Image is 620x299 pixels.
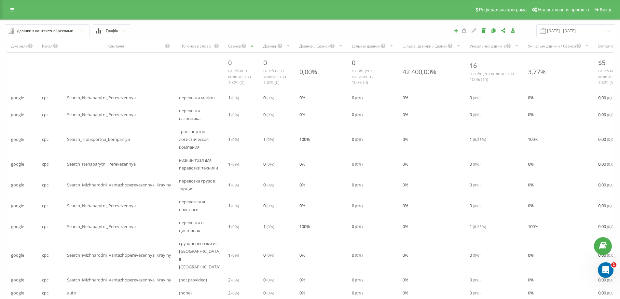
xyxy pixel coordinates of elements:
span: google [11,181,24,189]
i: Копіювати звіт [491,28,496,33]
span: ( 0 %) [355,182,363,187]
span: ( 0,00 %) [607,290,620,295]
span: ( 0 %) [231,161,239,167]
span: перевозка в цистернах [179,219,220,234]
span: 0,00 [598,94,620,102]
span: ( 0 %) [267,112,274,117]
span: 1 [228,181,239,189]
span: 0 % [403,223,408,230]
span: 0 % [403,251,408,259]
span: 0 [352,135,363,143]
span: ( 0 %) [231,277,239,282]
span: ( 0 %) [355,277,363,282]
span: 0,00 [598,181,620,189]
span: ( 0 %) [267,252,274,258]
span: ( 0 %) [267,224,274,229]
span: 0 [352,223,363,230]
span: 0 % [528,181,534,189]
span: от общего количества 100% ( 16 ) [470,71,514,82]
div: Канал [42,43,53,49]
span: (not provided) [179,276,207,284]
span: 0 % [403,276,408,284]
span: 0 [263,276,274,284]
span: 1 [611,262,616,267]
div: Цільові дзвінки [352,43,380,49]
span: 0 [352,276,363,284]
span: ( 0,00 %) [607,137,620,142]
span: 0 [352,160,363,168]
span: ( 0 %) [231,112,239,117]
div: Унікальних дзвінків [470,43,506,49]
i: Видалити звіт [481,28,487,33]
span: 0,00 [598,276,620,284]
span: 0 % [403,202,408,210]
span: 0 [470,94,480,102]
span: cpc [42,289,48,297]
button: Графік [93,24,130,37]
div: 0,00% [299,67,317,76]
span: грузоперевозки из [GEOGRAPHIC_DATA] в [GEOGRAPHIC_DATA] [179,239,220,271]
span: 0 [263,289,274,297]
span: 16 [470,61,477,70]
span: ( 0 %) [267,203,274,208]
span: ( 0 %) [473,112,480,117]
span: от общего количества 100% ( 0 ) [228,68,251,85]
span: 100 % [528,135,538,143]
span: ( 0 %) [473,277,480,282]
span: 1 [470,223,486,230]
span: 0 [470,276,480,284]
span: ( 0,00 %) [607,277,620,282]
div: Кампанія [67,43,165,49]
span: 0 [470,289,480,297]
span: Реферальна програма [479,7,527,12]
span: ( 0 %) [267,137,274,142]
span: 0 % [403,111,408,118]
i: Поділитися налаштуваннями звіту [501,28,506,33]
span: ( 0,00 %) [607,252,620,258]
iframe: Intercom live chat [598,262,613,278]
span: ( 0 %) [231,182,239,187]
span: ( 0,00 %) [607,224,620,229]
span: ( 0 %) [267,290,274,295]
span: ( 0 %) [267,95,274,100]
span: $ 5 [598,58,605,67]
span: 1 [228,251,239,259]
span: Search_Mizhnarodni_Vantazhoperevezennya_Krayiny [67,251,171,259]
span: 1 [228,94,239,102]
span: 0 % [299,160,305,168]
span: ( 0,00 %) [607,182,620,187]
span: ( 0 %) [231,203,239,208]
span: 100 % [528,223,538,230]
span: 0 % [528,276,534,284]
span: cpc [42,276,48,284]
span: (none) [179,289,192,297]
span: cpc [42,251,48,259]
div: Дзвінки / Сеанси [299,43,330,49]
span: ( 0 %) [231,290,239,295]
span: google [11,111,24,118]
span: ( 0 %) [267,161,274,167]
span: google [11,94,24,102]
span: 0 % [299,289,305,297]
span: ( 0,00 %) [607,203,620,208]
span: перевозка грузов турция [179,177,220,193]
span: 0 [263,251,274,259]
span: ( 0 %) [355,252,363,258]
span: 0 % [528,251,534,259]
span: google [11,135,24,143]
span: Вихід [600,7,611,12]
span: cpc [42,202,48,210]
span: 0 % [403,94,408,102]
span: google [11,276,24,284]
span: от общего количества 100% ( 0 ) [352,68,375,85]
span: 0 [352,58,355,67]
span: Search_Mizhnarodni_Vantazhoperevezennya_Krayiny [67,276,171,284]
i: Звіт за замовчуванням. Завжди завантажувати цей звіт першим при відкритті Аналітики. [462,28,467,33]
span: 0 % [299,276,305,284]
span: 0 [263,111,274,118]
span: 0 % [299,181,305,189]
div: 42 400,00% [403,67,436,76]
span: ( 0 %) [267,277,274,282]
div: Дзвінки [263,43,277,49]
span: ( 0 %) [231,252,239,258]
